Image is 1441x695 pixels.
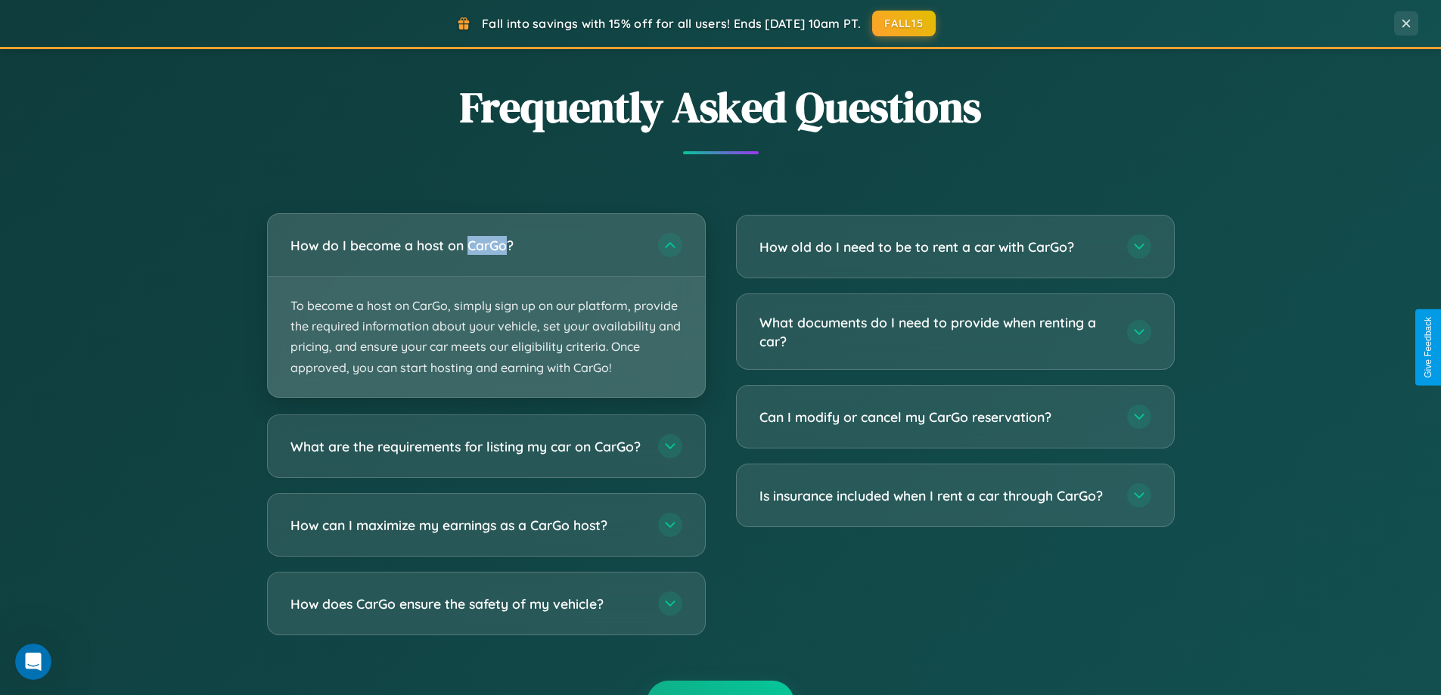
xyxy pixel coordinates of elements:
[759,408,1112,427] h3: Can I modify or cancel my CarGo reservation?
[267,78,1175,136] h2: Frequently Asked Questions
[872,11,936,36] button: FALL15
[759,313,1112,350] h3: What documents do I need to provide when renting a car?
[290,515,643,534] h3: How can I maximize my earnings as a CarGo host?
[290,594,643,613] h3: How does CarGo ensure the safety of my vehicle?
[15,644,51,680] iframe: Intercom live chat
[290,236,643,255] h3: How do I become a host on CarGo?
[759,237,1112,256] h3: How old do I need to be to rent a car with CarGo?
[759,486,1112,505] h3: Is insurance included when I rent a car through CarGo?
[1423,317,1433,378] div: Give Feedback
[290,436,643,455] h3: What are the requirements for listing my car on CarGo?
[268,277,705,397] p: To become a host on CarGo, simply sign up on our platform, provide the required information about...
[482,16,861,31] span: Fall into savings with 15% off for all users! Ends [DATE] 10am PT.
